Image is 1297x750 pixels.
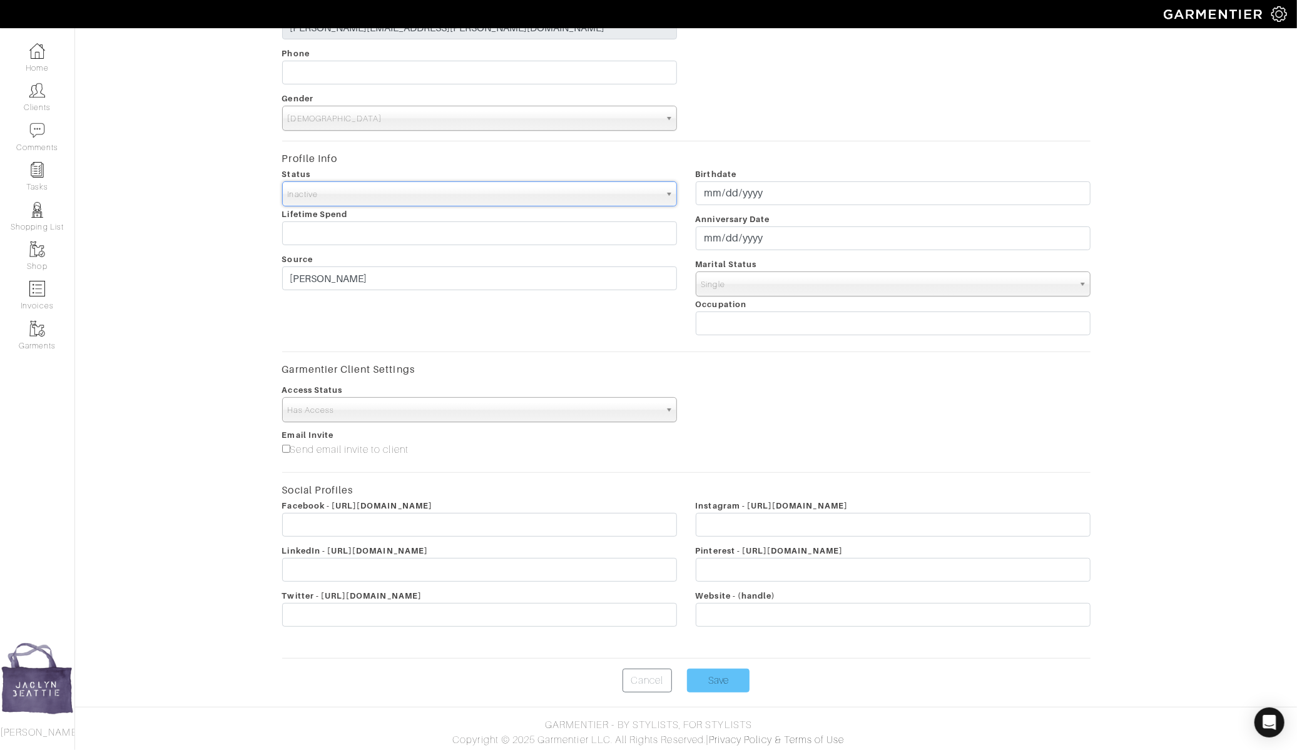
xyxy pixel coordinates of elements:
span: Access Status [282,385,343,395]
div: Open Intercom Messenger [1254,707,1284,737]
a: Privacy Policy & Terms of Use [709,734,844,746]
span: LinkedIn - [URL][DOMAIN_NAME] [282,546,428,555]
img: reminder-icon-8004d30b9f0a5d33ae49ab947aed9ed385cf756f9e5892f1edd6e32f2345188e.png [29,162,45,178]
span: Email Invite [282,430,334,440]
span: Copyright © 2025 Garmentier LLC. All Rights Reserved. [452,734,706,746]
span: Occupation [696,300,747,309]
img: orders-icon-0abe47150d42831381b5fb84f609e132dff9fe21cb692f30cb5eec754e2cba89.png [29,281,45,296]
input: Send email invite to client [282,445,290,453]
span: Source [282,255,313,264]
img: dashboard-icon-dbcd8f5a0b271acd01030246c82b418ddd0df26cd7fceb0bd07c9910d44c42f6.png [29,43,45,59]
a: Cancel [623,669,671,692]
img: garmentier-logo-header-white-b43fb05a5012e4ada735d5af1a66efaba907eab6374d6393d1fbf88cb4ef424d.png [1157,3,1271,25]
strong: Social Profiles [282,484,353,496]
span: Inactive [288,182,660,207]
span: Twitter - [URL][DOMAIN_NAME] [282,591,422,601]
span: Marital Status [696,260,757,269]
img: stylists-icon-eb353228a002819b7ec25b43dbf5f0378dd9e0616d9560372ff212230b889e62.png [29,202,45,218]
span: [DEMOGRAPHIC_DATA] [288,106,660,131]
img: gear-icon-white-bd11855cb880d31180b6d7d6211b90ccbf57a29d726f0c71d8c61bd08dd39cc2.png [1271,6,1287,22]
span: Anniversary Date [696,215,770,224]
span: Status [282,170,310,179]
strong: Profile Info [282,153,338,165]
span: Pinterest - [URL][DOMAIN_NAME] [696,546,843,555]
span: Gender [282,94,313,103]
span: Instagram - [URL][DOMAIN_NAME] [696,501,848,510]
span: Phone [282,49,310,58]
span: Has Access [288,398,660,423]
label: Send email invite to client [282,442,409,457]
span: Facebook - [URL][DOMAIN_NAME] [282,501,432,510]
span: Website - (handle) [696,591,776,601]
span: Single [701,272,1074,297]
img: garments-icon-b7da505a4dc4fd61783c78ac3ca0ef83fa9d6f193b1c9dc38574b1d14d53ca28.png [29,321,45,337]
span: Birthdate [696,170,736,179]
input: Save [687,669,750,692]
img: garments-icon-b7da505a4dc4fd61783c78ac3ca0ef83fa9d6f193b1c9dc38574b1d14d53ca28.png [29,241,45,257]
span: Lifetime Spend [282,210,348,219]
img: clients-icon-6bae9207a08558b7cb47a8932f037763ab4055f8c8b6bfacd5dc20c3e0201464.png [29,83,45,98]
strong: Garmentier Client Settings [282,363,415,375]
img: comment-icon-a0a6a9ef722e966f86d9cbdc48e553b5cf19dbc54f86b18d962a5391bc8f6eb6.png [29,123,45,138]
